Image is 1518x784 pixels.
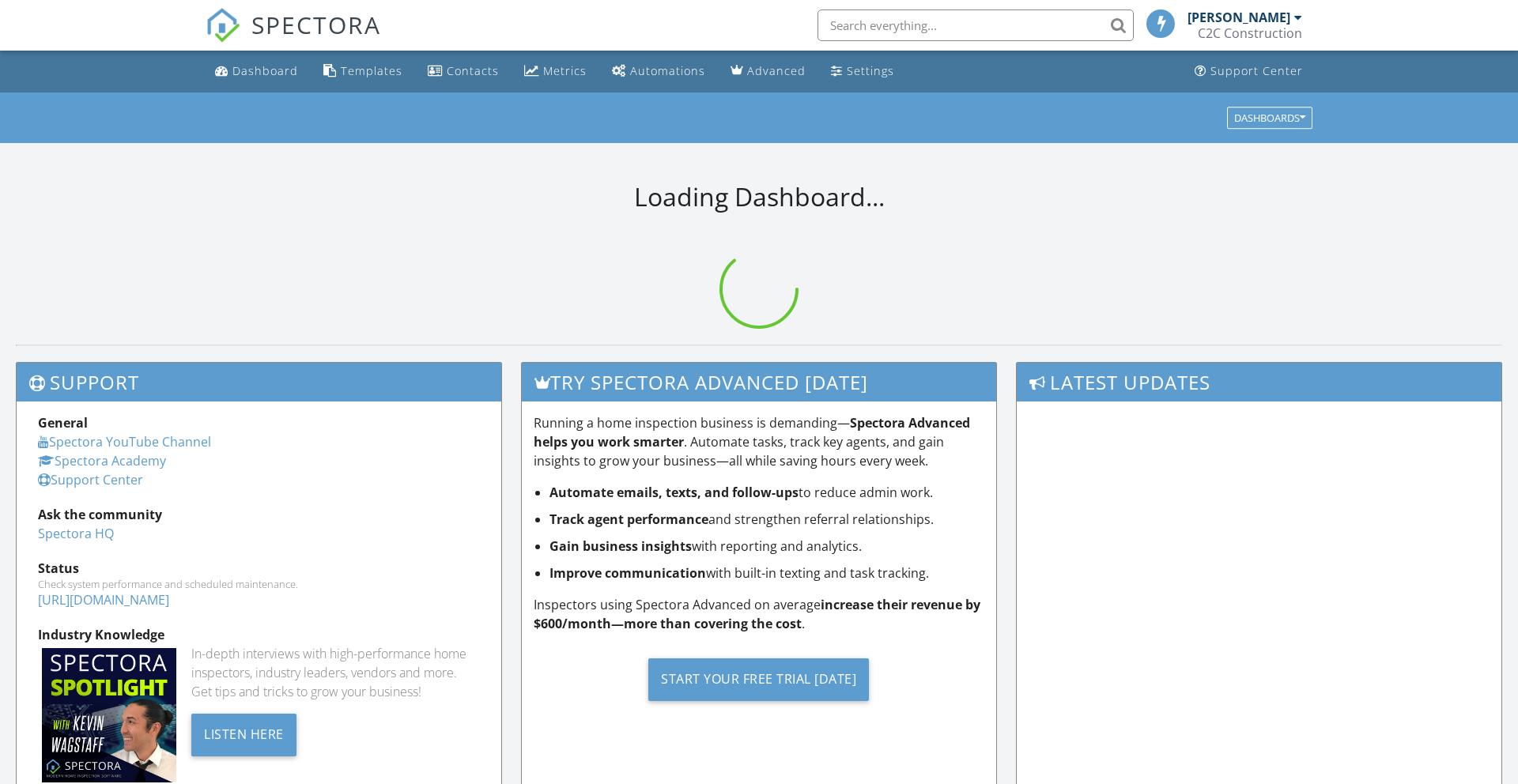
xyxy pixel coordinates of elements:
strong: General [38,414,88,432]
img: The Best Home Inspection Software - Spectora [206,8,240,43]
div: Dashboard [232,63,298,78]
h3: Latest Updates [1017,363,1501,401]
div: Metrics [543,63,587,78]
a: Automations (Basic) [606,57,712,86]
a: Metrics [518,57,593,86]
strong: Track agent performance [549,511,708,528]
div: Start Your Free Trial [DATE] [648,658,869,701]
img: Spectoraspolightmain [42,648,176,782]
strong: Gain business insights [549,537,692,555]
div: Status [38,559,480,578]
h3: Support [17,363,501,401]
a: Advanced [724,57,812,86]
span: SPECTORA [251,8,381,41]
div: Check system performance and scheduled maintenance. [38,578,480,590]
a: Listen Here [191,725,296,742]
div: Dashboards [1234,112,1305,123]
strong: Spectora Advanced helps you work smarter [534,414,970,450]
button: Dashboards [1227,107,1312,129]
div: Templates [341,63,402,78]
strong: Automate emails, texts, and follow-ups [549,484,799,501]
a: [URL][DOMAIN_NAME] [38,591,169,609]
li: with reporting and analytics. [549,537,985,556]
strong: increase their revenue by $600/month—more than covering the cost [534,596,980,632]
div: Contacts [447,63,499,78]
a: Settings [825,57,901,86]
div: Listen Here [191,714,296,756]
li: with built-in texting and task tracking. [549,563,985,582]
a: Dashboard [209,57,304,86]
a: Contacts [421,57,505,86]
a: Spectora YouTube Channel [38,433,211,450]
a: Templates [317,57,409,86]
div: Settings [847,63,894,78]
div: Advanced [747,63,806,78]
p: Running a home inspection business is demanding— . Automate tasks, track key agents, and gain ins... [534,413,985,470]
a: SPECTORA [206,21,381,55]
div: Automations [630,63,705,78]
li: to reduce admin work. [549,483,985,502]
input: Search everything... [818,9,1134,41]
a: Support Center [38,471,143,488]
a: Start Your Free Trial [DATE] [534,646,985,713]
strong: Improve communication [549,564,706,582]
h3: Try spectora advanced [DATE] [522,363,997,401]
div: [PERSON_NAME] [1188,9,1290,25]
div: Ask the community [38,505,480,524]
div: Support Center [1210,63,1303,78]
div: Industry Knowledge [38,625,480,644]
div: C2C Construction [1198,25,1302,41]
a: Spectora Academy [38,452,166,469]
a: Spectora HQ [38,525,114,542]
div: In-depth interviews with high-performance home inspectors, industry leaders, vendors and more. Ge... [191,644,479,701]
li: and strengthen referral relationships. [549,510,985,529]
p: Inspectors using Spectora Advanced on average . [534,595,985,633]
a: Support Center [1188,57,1309,86]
